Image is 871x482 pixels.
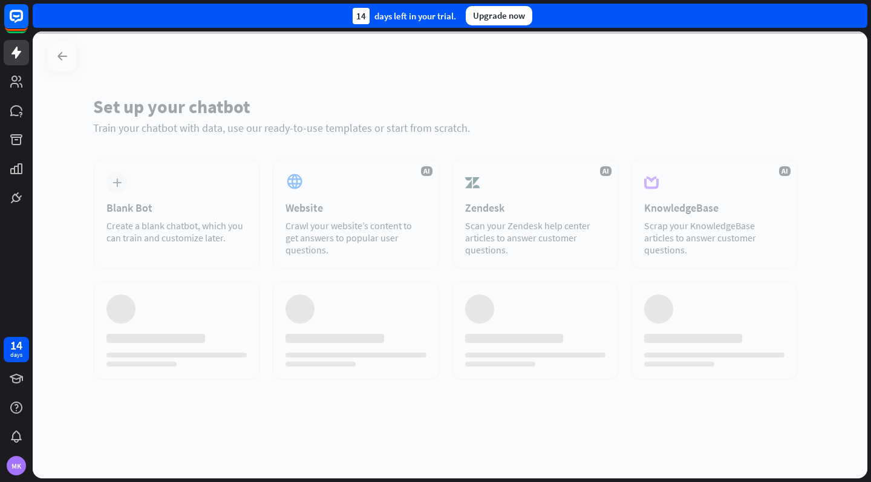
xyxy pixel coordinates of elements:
div: 14 [10,340,22,351]
div: 14 [353,8,370,24]
div: days [10,351,22,359]
div: MK [7,456,26,475]
div: Upgrade now [466,6,532,25]
div: days left in your trial. [353,8,456,24]
a: 14 days [4,337,29,362]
